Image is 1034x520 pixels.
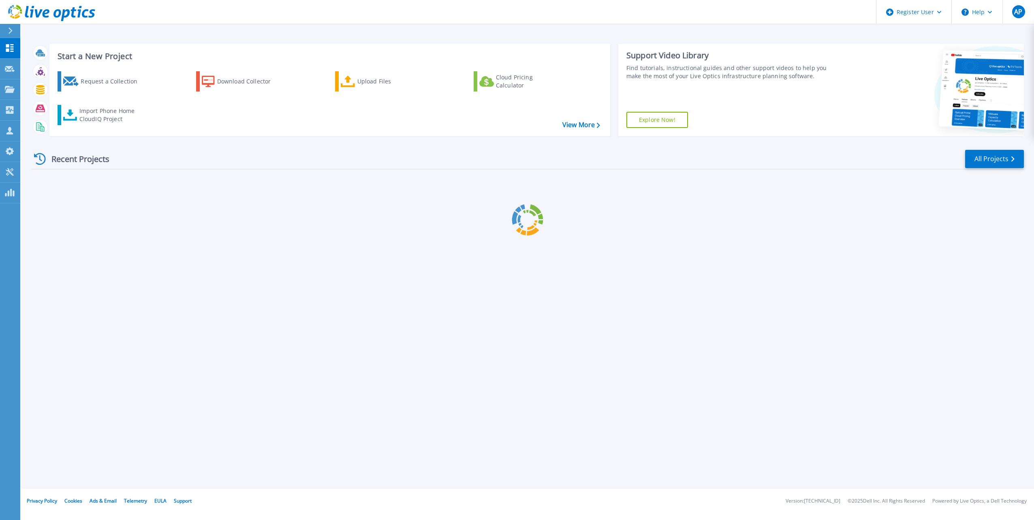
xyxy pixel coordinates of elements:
a: Cookies [64,497,82,504]
div: Support Video Library [626,50,836,61]
h3: Start a New Project [58,52,600,61]
li: Version: [TECHNICAL_ID] [786,499,840,504]
div: Recent Projects [31,149,120,169]
span: AP [1014,9,1022,15]
a: All Projects [965,150,1024,168]
a: Upload Files [335,71,425,92]
li: © 2025 Dell Inc. All Rights Reserved [848,499,925,504]
a: View More [562,121,600,129]
div: Import Phone Home CloudIQ Project [79,107,143,123]
a: Support [174,497,192,504]
a: Telemetry [124,497,147,504]
a: Ads & Email [90,497,117,504]
div: Upload Files [357,73,422,90]
a: Cloud Pricing Calculator [474,71,564,92]
div: Download Collector [217,73,282,90]
a: Explore Now! [626,112,688,128]
div: Find tutorials, instructional guides and other support videos to help you make the most of your L... [626,64,836,80]
a: Privacy Policy [27,497,57,504]
div: Cloud Pricing Calculator [496,73,561,90]
div: Request a Collection [81,73,145,90]
li: Powered by Live Optics, a Dell Technology [932,499,1027,504]
a: Download Collector [196,71,286,92]
a: EULA [154,497,167,504]
a: Request a Collection [58,71,148,92]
